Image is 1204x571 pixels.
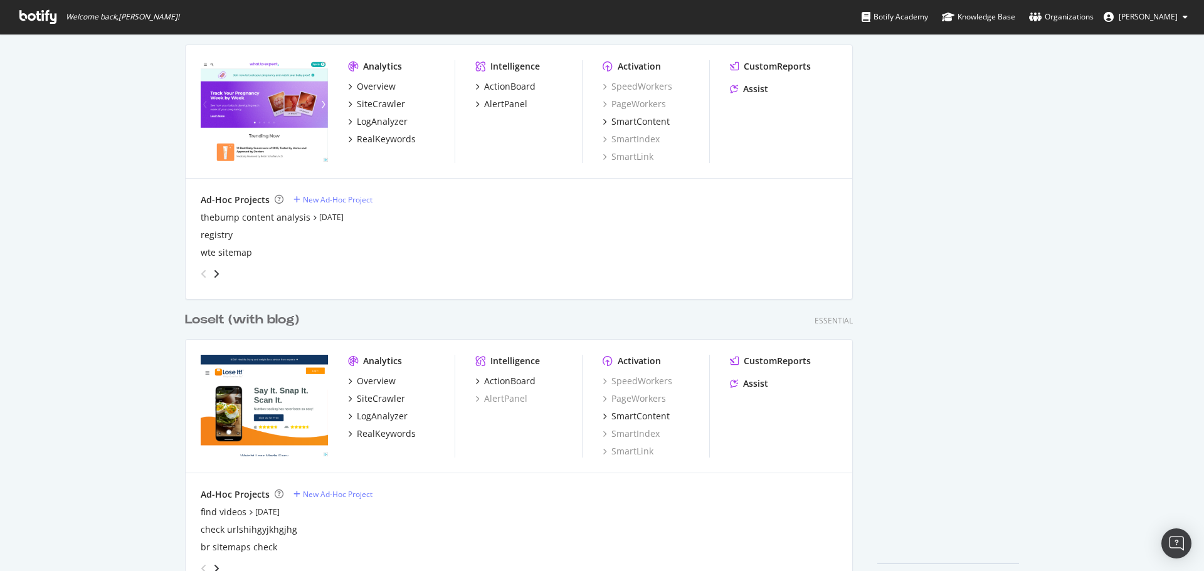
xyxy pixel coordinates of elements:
[357,115,408,128] div: LogAnalyzer
[484,98,527,110] div: AlertPanel
[201,488,270,501] div: Ad-Hoc Projects
[363,60,402,73] div: Analytics
[862,11,928,23] div: Botify Academy
[744,355,811,367] div: CustomReports
[201,194,270,206] div: Ad-Hoc Projects
[319,212,344,223] a: [DATE]
[201,506,246,518] a: find videos
[357,410,408,422] div: LogAnalyzer
[611,410,670,422] div: SmartContent
[201,523,297,536] a: check urlshihgyjkhgjhg
[363,355,402,367] div: Analytics
[743,83,768,95] div: Assist
[348,115,408,128] a: LogAnalyzer
[603,133,660,145] a: SmartIndex
[201,229,233,241] a: registry
[815,315,853,326] div: Essential
[357,427,416,440] div: RealKeywords
[1029,11,1094,23] div: Organizations
[611,115,670,128] div: SmartContent
[484,80,536,93] div: ActionBoard
[201,541,277,553] a: br sitemaps check
[603,375,672,387] a: SpeedWorkers
[185,311,299,329] div: LoseIt (with blog)
[201,355,328,456] img: hopetocope.com
[603,410,670,422] a: SmartContent
[942,11,1015,23] div: Knowledge Base
[490,60,540,73] div: Intelligence
[730,377,768,390] a: Assist
[743,377,768,390] div: Assist
[201,246,252,259] a: wte sitemap
[348,80,396,93] a: Overview
[293,194,372,205] a: New Ad-Hoc Project
[730,355,811,367] a: CustomReports
[475,392,527,405] a: AlertPanel
[603,98,666,110] a: PageWorkers
[303,489,372,500] div: New Ad-Hoc Project
[348,133,416,145] a: RealKeywords
[730,60,811,73] a: CustomReports
[484,375,536,387] div: ActionBoard
[212,268,221,280] div: angle-right
[603,150,653,163] a: SmartLink
[475,80,536,93] a: ActionBoard
[603,80,672,93] a: SpeedWorkers
[357,133,416,145] div: RealKeywords
[357,80,396,93] div: Overview
[66,12,179,22] span: Welcome back, [PERSON_NAME] !
[255,506,280,517] a: [DATE]
[357,392,405,405] div: SiteCrawler
[1161,528,1191,558] div: Open Intercom Messenger
[303,194,372,205] div: New Ad-Hoc Project
[348,410,408,422] a: LogAnalyzer
[348,375,396,387] a: Overview
[201,60,328,162] img: whattoexpect.com
[730,83,768,95] a: Assist
[603,392,666,405] a: PageWorkers
[618,355,661,367] div: Activation
[348,98,405,110] a: SiteCrawler
[348,392,405,405] a: SiteCrawler
[196,264,212,284] div: angle-left
[603,115,670,128] a: SmartContent
[475,375,536,387] a: ActionBoard
[201,211,310,224] a: thebump content analysis
[357,375,396,387] div: Overview
[348,427,416,440] a: RealKeywords
[1094,7,1198,27] button: [PERSON_NAME]
[490,355,540,367] div: Intelligence
[618,60,661,73] div: Activation
[744,60,811,73] div: CustomReports
[1119,11,1178,22] span: Bill Elward
[475,98,527,110] a: AlertPanel
[603,445,653,458] a: SmartLink
[293,489,372,500] a: New Ad-Hoc Project
[603,427,660,440] a: SmartIndex
[357,98,405,110] div: SiteCrawler
[185,311,304,329] a: LoseIt (with blog)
